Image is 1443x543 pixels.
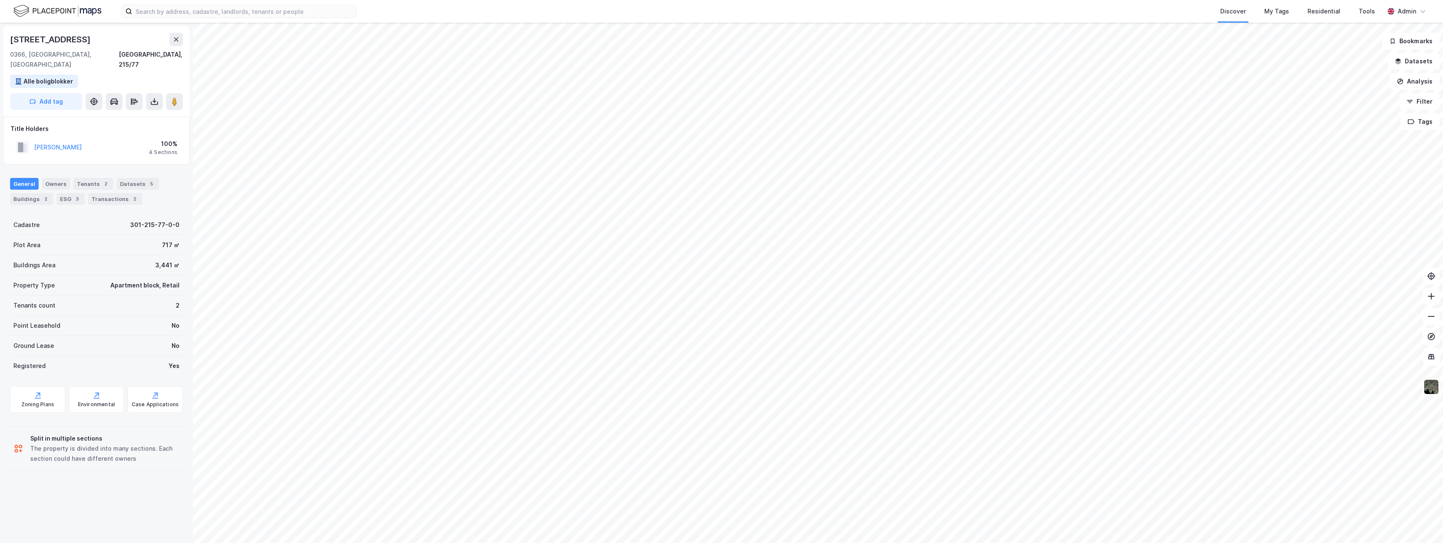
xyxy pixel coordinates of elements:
div: Split in multiple sections [30,433,180,444]
input: Search by address, cadastre, landlords, tenants or people [132,5,356,18]
div: 100% [149,139,177,149]
div: Tools [1359,6,1375,16]
button: Bookmarks [1382,33,1440,50]
div: Tenants [73,178,113,190]
div: Property Type [13,280,55,290]
button: Add tag [10,93,82,110]
div: Admin [1398,6,1416,16]
div: Apartment block, Retail [110,280,180,290]
div: Yes [169,361,180,371]
div: My Tags [1264,6,1289,16]
div: 5 [147,180,156,188]
div: Residential [1308,6,1340,16]
div: Transactions [88,193,142,205]
div: Cadastre [13,220,40,230]
button: Analysis [1390,73,1440,90]
div: Buildings [10,193,53,205]
div: 4 Sections [149,149,177,156]
div: 2 [176,300,180,311]
div: 301-215-77-0-0 [130,220,180,230]
div: 717 ㎡ [162,240,180,250]
div: Ground Lease [13,341,54,351]
div: Plot Area [13,240,40,250]
button: Filter [1399,93,1440,110]
div: Buildings Area [13,260,55,270]
div: Zoning Plans [21,401,54,408]
div: Owners [42,178,70,190]
div: Widżet czatu [1401,503,1443,543]
div: General [10,178,39,190]
iframe: Chat Widget [1401,503,1443,543]
div: ESG [57,193,85,205]
div: Point Leasehold [13,321,60,331]
div: 2 [102,180,110,188]
div: Alle boligblokker [23,76,73,86]
div: [GEOGRAPHIC_DATA], 215/77 [119,50,183,70]
button: Datasets [1388,53,1440,70]
div: No [172,321,180,331]
img: logo.f888ab2527a4732fd821a326f86c7f29.svg [13,4,102,18]
div: 2 [130,195,139,203]
div: Discover [1220,6,1246,16]
div: Registered [13,361,46,371]
div: Tenants count [13,300,55,311]
div: No [172,341,180,351]
div: 3 [73,195,81,203]
div: Title Holders [10,124,182,134]
div: 0366, [GEOGRAPHIC_DATA], [GEOGRAPHIC_DATA] [10,50,119,70]
div: 3,441 ㎡ [155,260,180,270]
div: Environmental [78,401,115,408]
div: Case Applications [132,401,179,408]
button: Tags [1401,113,1440,130]
div: 2 [42,195,50,203]
div: The property is divided into many sections. Each section could have different owners [30,444,180,464]
div: Datasets [117,178,159,190]
img: 9k= [1423,379,1439,395]
div: [STREET_ADDRESS] [10,33,92,46]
